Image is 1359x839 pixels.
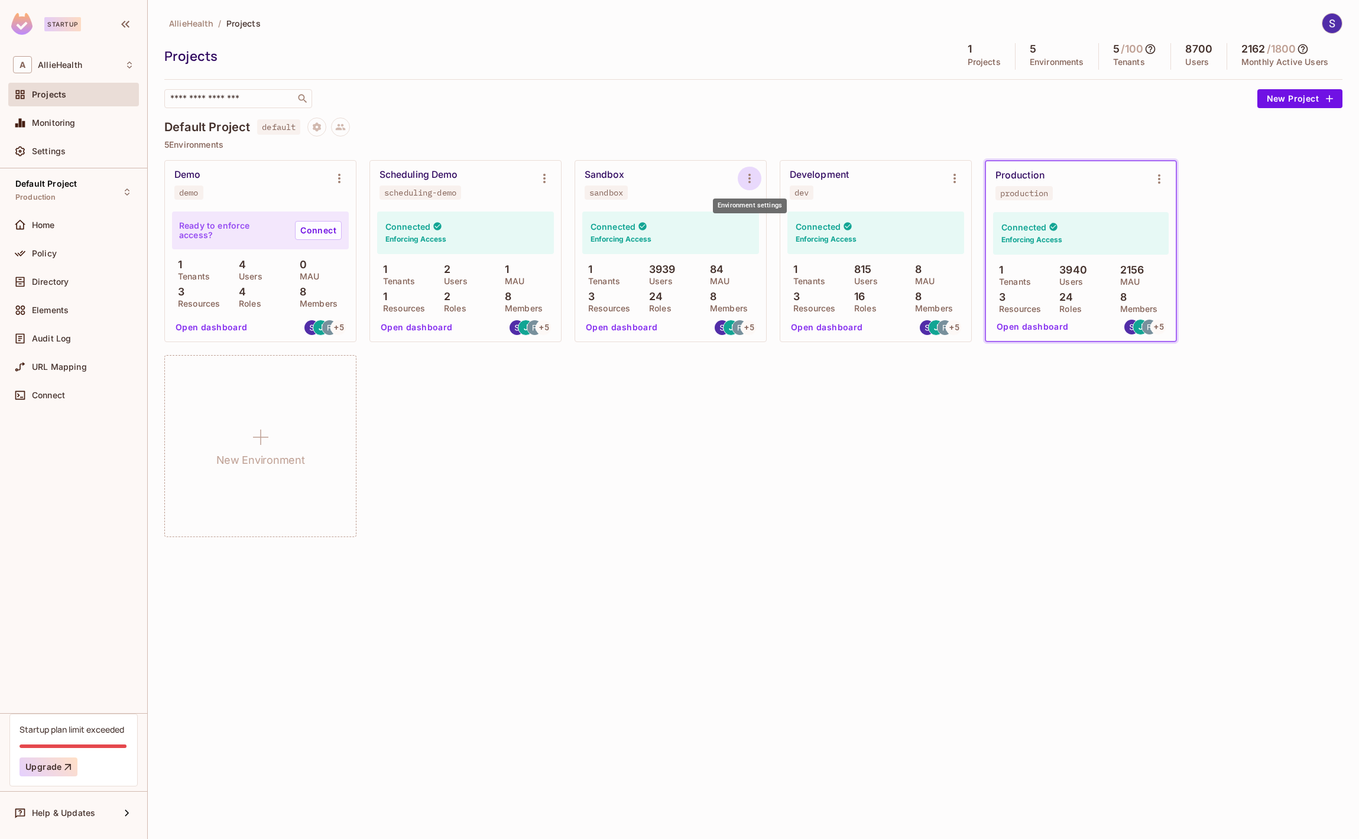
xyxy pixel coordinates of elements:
p: 3 [993,291,1006,303]
button: Environment settings [533,167,556,190]
p: 5 Environments [164,140,1342,149]
span: Home [32,220,55,230]
a: Connect [295,221,342,240]
p: Resources [172,299,220,308]
button: Environment settings [1147,167,1171,191]
img: rodrigo@alliehealth.com [527,320,542,335]
p: Roles [643,304,672,313]
p: Users [848,277,878,286]
img: stephen@alliehealth.com [304,320,319,335]
p: 1 [993,264,1003,276]
div: sandbox [589,188,623,197]
p: Tenants [787,277,825,286]
p: 0 [294,259,307,271]
p: Roles [438,304,466,313]
p: Members [294,299,338,308]
button: Open dashboard [376,318,458,337]
img: rodrigo@alliehealth.com [938,320,952,335]
img: Stephen Morrison [1322,14,1342,33]
span: Workspace: AllieHealth [38,60,82,70]
span: + 5 [334,323,343,331]
button: Open dashboard [992,317,1073,336]
p: 2156 [1114,264,1144,276]
img: rodrigo@alliehealth.com [732,320,747,335]
span: J [934,323,939,331]
div: Projects [164,47,948,65]
h4: Connected [1001,222,1046,233]
div: Startup plan limit exceeded [20,724,124,735]
p: Tenants [582,277,620,286]
img: rodrigo@alliehealth.com [1142,320,1157,334]
p: 24 [643,291,663,303]
h5: 2162 [1241,43,1266,55]
p: 2 [438,291,450,303]
div: Development [790,169,849,181]
button: Environment settings [943,167,966,190]
p: Projects [968,57,1001,67]
p: MAU [909,277,935,286]
button: Environment settings [738,167,761,190]
div: dev [794,188,809,197]
p: Resources [377,304,425,313]
p: Users [233,272,262,281]
p: Users [438,277,468,286]
button: Open dashboard [786,318,868,337]
h6: Enforcing Access [796,234,857,245]
span: Projects [32,90,66,99]
span: + 5 [744,323,754,331]
img: rodrigo@alliehealth.com [322,320,337,335]
p: 8 [909,264,922,275]
p: 815 [848,264,872,275]
p: MAU [499,277,524,286]
h4: Default Project [164,120,250,134]
button: Open dashboard [171,318,252,337]
h5: 5 [1030,43,1036,55]
h5: / 100 [1121,43,1144,55]
button: Open dashboard [581,318,663,337]
img: stephen@alliehealth.com [510,320,524,335]
p: Tenants [993,277,1031,287]
img: SReyMgAAAABJRU5ErkJggg== [11,13,33,35]
span: AllieHealth [169,18,213,29]
span: Directory [32,277,69,287]
p: Roles [848,304,877,313]
p: Roles [1053,304,1082,314]
div: demo [179,188,199,197]
p: Environments [1030,57,1084,67]
span: + 5 [539,323,549,331]
span: J [319,323,323,331]
p: Ready to enforce access? [179,221,286,240]
span: J [729,323,734,331]
p: Monthly Active Users [1241,57,1328,67]
p: MAU [1114,277,1140,287]
span: Production [15,193,56,202]
p: 4 [233,259,246,271]
h4: Connected [385,221,430,232]
span: Monitoring [32,118,76,128]
span: Help & Updates [32,808,95,818]
button: New Project [1257,89,1342,108]
p: Resources [787,304,835,313]
div: Scheduling Demo [380,169,458,181]
button: Upgrade [20,757,77,776]
p: 3939 [643,264,676,275]
p: 16 [848,291,865,303]
div: Sandbox [585,169,625,181]
span: + 5 [949,323,959,331]
h5: 5 [1113,43,1120,55]
p: 1 [377,291,387,303]
p: Users [1185,57,1209,67]
h5: 8700 [1185,43,1212,55]
p: 1 [499,264,509,275]
span: Projects [226,18,261,29]
p: 1 [787,264,797,275]
p: 1 [172,259,182,271]
p: 8 [909,291,922,303]
img: stephen@alliehealth.com [920,320,935,335]
p: 8 [704,291,716,303]
p: 8 [499,291,511,303]
p: 3 [172,286,184,298]
span: Policy [32,249,57,258]
p: Tenants [377,277,415,286]
div: Production [995,170,1045,181]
